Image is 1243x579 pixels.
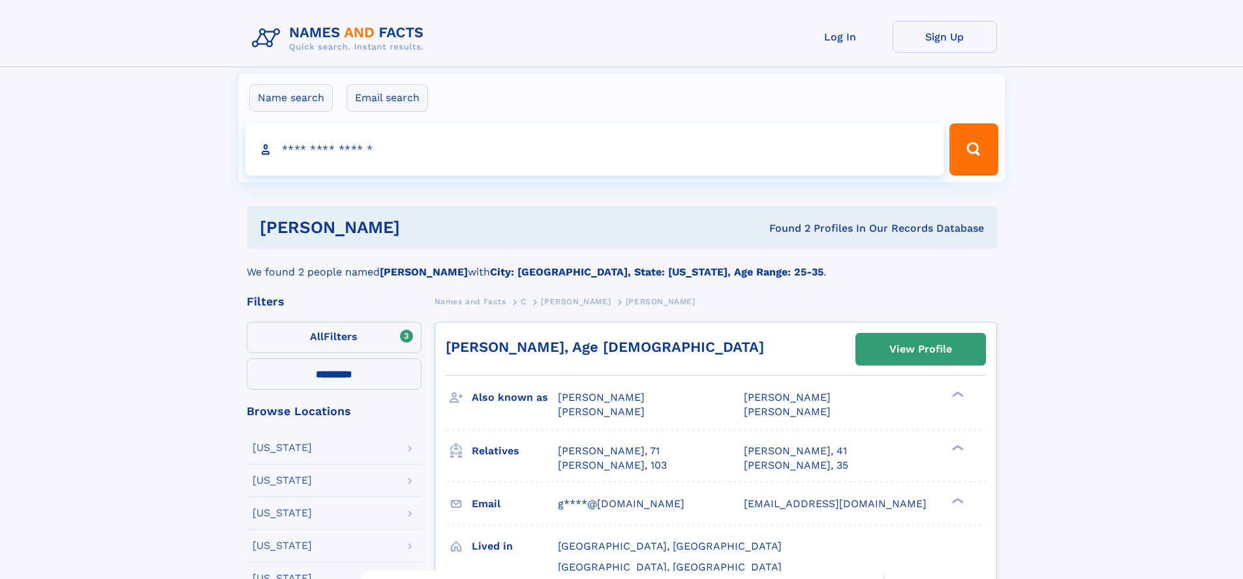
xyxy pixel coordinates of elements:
[949,123,998,176] button: Search Button
[521,293,527,309] a: C
[346,84,428,112] label: Email search
[744,405,831,418] span: [PERSON_NAME]
[245,123,944,176] input: search input
[446,339,764,355] a: [PERSON_NAME], Age [DEMOGRAPHIC_DATA]
[541,293,611,309] a: [PERSON_NAME]
[889,334,952,364] div: View Profile
[558,405,645,418] span: [PERSON_NAME]
[558,540,782,552] span: [GEOGRAPHIC_DATA], [GEOGRAPHIC_DATA]
[558,444,660,458] a: [PERSON_NAME], 71
[472,493,558,515] h3: Email
[558,391,645,403] span: [PERSON_NAME]
[310,330,324,343] span: All
[856,334,985,365] a: View Profile
[472,440,558,462] h3: Relatives
[260,219,585,236] h1: [PERSON_NAME]
[558,458,667,473] a: [PERSON_NAME], 103
[253,508,312,518] div: [US_STATE]
[744,391,831,403] span: [PERSON_NAME]
[247,405,422,417] div: Browse Locations
[247,249,997,280] div: We found 2 people named with .
[744,444,847,458] a: [PERSON_NAME], 41
[253,540,312,551] div: [US_STATE]
[626,297,696,306] span: [PERSON_NAME]
[949,443,964,452] div: ❯
[253,475,312,486] div: [US_STATE]
[521,297,527,306] span: C
[380,266,468,278] b: [PERSON_NAME]
[744,458,848,473] a: [PERSON_NAME], 35
[472,535,558,557] h3: Lived in
[949,390,964,399] div: ❯
[253,443,312,453] div: [US_STATE]
[788,21,893,53] a: Log In
[249,84,333,112] label: Name search
[744,497,927,510] span: [EMAIL_ADDRESS][DOMAIN_NAME]
[247,322,422,353] label: Filters
[490,266,823,278] b: City: [GEOGRAPHIC_DATA], State: [US_STATE], Age Range: 25-35
[472,386,558,409] h3: Also known as
[893,21,997,53] a: Sign Up
[247,296,422,307] div: Filters
[949,496,964,505] div: ❯
[558,561,782,573] span: [GEOGRAPHIC_DATA], [GEOGRAPHIC_DATA]
[541,297,611,306] span: [PERSON_NAME]
[247,21,435,56] img: Logo Names and Facts
[435,293,506,309] a: Names and Facts
[585,221,984,236] div: Found 2 Profiles In Our Records Database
